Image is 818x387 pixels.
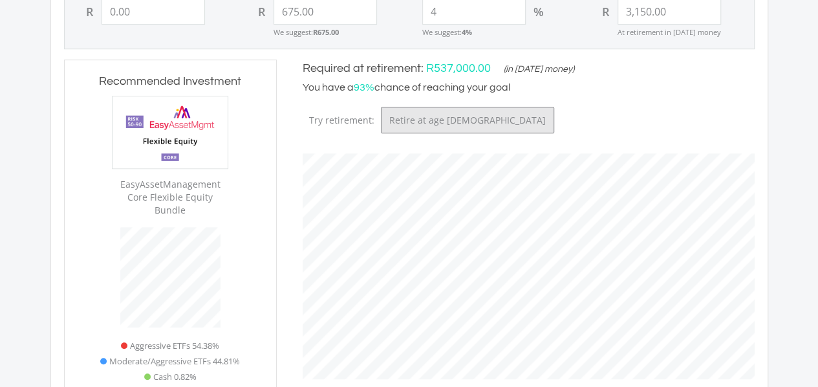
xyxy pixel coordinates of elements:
strong: 4% [462,27,472,37]
span: You have a chance of reaching your goal [303,82,510,93]
div: EasyAssetManagement Core Flexible Equity Bundle [112,178,228,217]
div: % [533,4,544,19]
small: We suggest: [422,27,472,37]
span: Required at retirement: [303,62,424,74]
button: Retire at age [DEMOGRAPHIC_DATA] [381,107,554,133]
span: 93% [354,82,374,93]
small: At retirement in [DATE] money [606,27,721,37]
div: R [86,4,94,19]
h3: Recommended Investment [77,72,264,91]
small: We suggest: [250,27,339,37]
div: R [602,4,610,19]
span: Aggressive ETFs 54.38% [130,338,219,353]
strong: R675.00 [313,27,339,37]
span: Moderate/Aggressive ETFs 44.81% [109,353,240,369]
span: Cash 0.82% [153,369,197,384]
img: EMPBundle_CEquity.png [113,96,228,168]
span: (in [DATE] money) [504,65,574,74]
div: R [258,4,266,19]
span: Try retirement: [303,107,381,133]
span: R537,000.00 [426,62,491,74]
